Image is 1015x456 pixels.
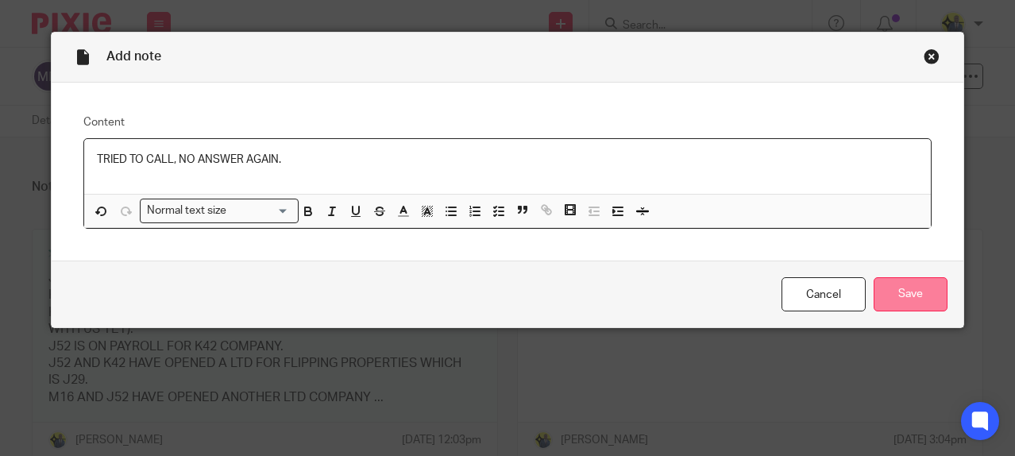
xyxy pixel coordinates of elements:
[140,199,299,223] div: Search for option
[106,50,161,63] span: Add note
[874,277,947,311] input: Save
[97,152,918,168] p: TRIED TO CALL, NO ANSWER AGAIN.
[144,203,230,219] span: Normal text size
[782,277,866,311] a: Cancel
[232,203,289,219] input: Search for option
[924,48,940,64] div: Close this dialog window
[83,114,932,130] label: Content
